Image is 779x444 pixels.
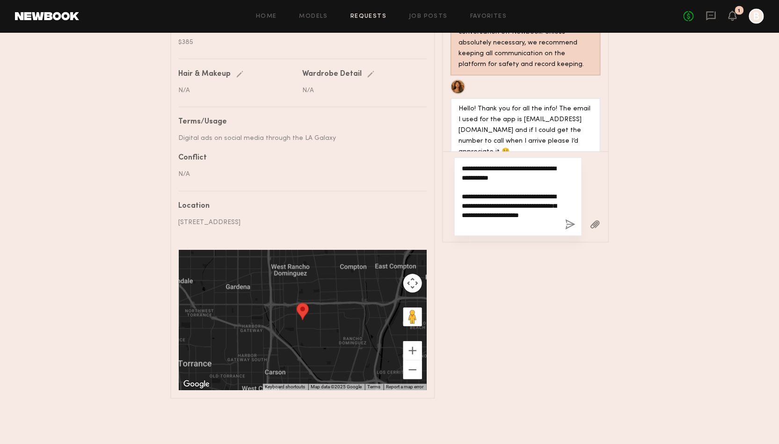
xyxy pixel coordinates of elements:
[403,342,422,360] button: Zoom in
[299,14,328,20] a: Models
[179,86,296,95] div: N/A
[459,104,592,158] div: Hello! Thank you for all the info! The email I used for the app is [EMAIL_ADDRESS][DOMAIN_NAME] a...
[368,385,381,390] a: Terms
[179,119,420,126] div: Terms/Usage
[403,274,422,293] button: Map camera controls
[181,378,212,391] img: Google
[179,155,420,162] div: Conflict
[179,218,420,228] div: [STREET_ADDRESS]
[265,384,306,391] button: Keyboard shortcuts
[459,16,592,70] div: Hey! Looks like you’re trying to take the conversation off Newbook. Unless absolutely necessary, ...
[409,14,448,20] a: Job Posts
[179,203,420,211] div: Location
[179,71,231,78] div: Hair & Makeup
[179,134,420,144] div: Digital ads on social media through the LA Galaxy
[179,170,420,180] div: N/A
[738,8,741,14] div: 1
[256,14,277,20] a: Home
[749,9,764,24] a: B
[179,37,420,47] div: $385
[303,86,420,95] div: N/A
[311,385,362,390] span: Map data ©2025 Google
[181,378,212,391] a: Open this area in Google Maps (opens a new window)
[403,361,422,379] button: Zoom out
[470,14,507,20] a: Favorites
[386,385,424,390] a: Report a map error
[403,308,422,327] button: Drag Pegman onto the map to open Street View
[303,71,362,78] div: Wardrobe Detail
[350,14,386,20] a: Requests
